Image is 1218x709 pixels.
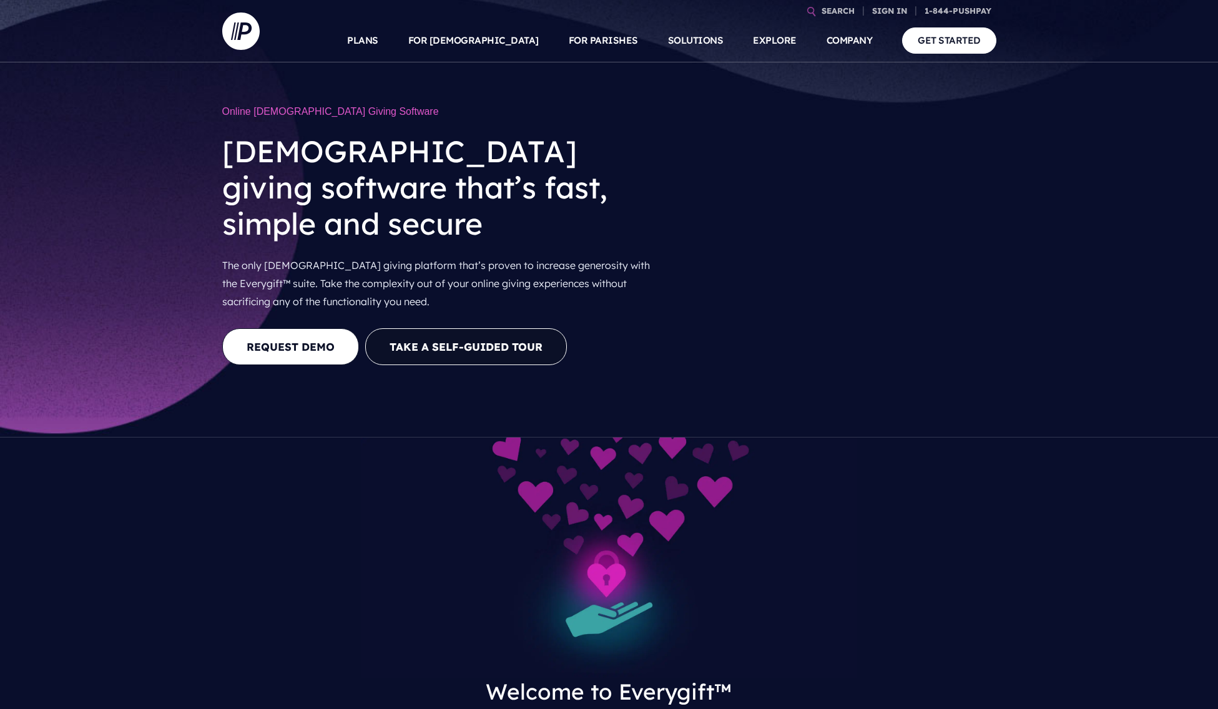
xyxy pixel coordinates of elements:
a: FOR PARISHES [569,19,638,62]
a: PLANS [347,19,378,62]
a: EXPLORE [753,19,797,62]
a: GET STARTED [902,27,996,53]
p: The only [DEMOGRAPHIC_DATA] giving platform that’s proven to increase generosity with the Everygi... [222,252,665,315]
h1: Online [DEMOGRAPHIC_DATA] Giving Software [222,100,665,124]
a: FOR [DEMOGRAPHIC_DATA] [408,19,539,62]
a: REQUEST DEMO [222,328,359,365]
picture: everygift-impact [361,440,857,452]
h2: [DEMOGRAPHIC_DATA] giving software that’s fast, simple and secure [222,124,665,252]
a: COMPANY [827,19,873,62]
a: SOLUTIONS [668,19,724,62]
button: Take a Self-guided Tour [365,328,567,365]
